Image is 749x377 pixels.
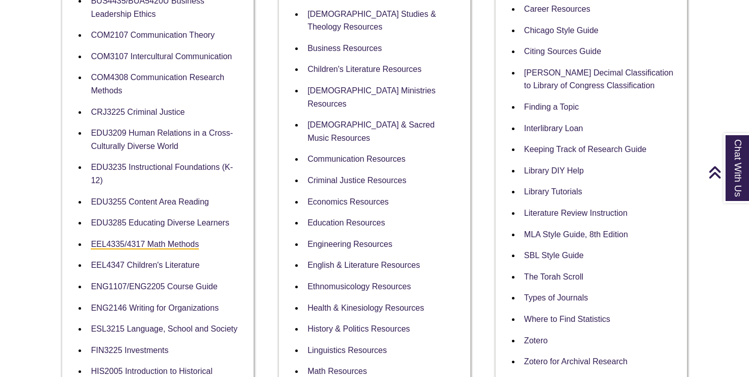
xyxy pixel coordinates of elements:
[307,155,405,163] a: Communication Resources
[307,86,435,108] a: [DEMOGRAPHIC_DATA] Ministries Resources
[524,124,583,133] a: Interlibrary Loan
[307,282,411,291] a: Ethnomusicology Resources
[524,357,628,366] a: Zotero for Archival Research
[524,293,588,302] a: Types of Journals
[524,230,628,239] a: MLA Style Guide, 8th Edition
[307,346,387,355] a: Linguistics Resources
[91,261,199,269] a: EEL4347 Children's Literature
[524,5,590,13] a: Career Resources
[91,108,185,116] a: CRJ3225 Criminal Justice
[91,240,199,249] a: EEL4335/4317 Math Methods
[524,187,582,196] a: Library Tutorials
[524,336,548,345] a: Zotero
[91,282,217,291] a: ENG1107/ENG2205 Course Guide
[91,129,233,150] a: EDU3209 Human Relations in a Cross-Culturally Diverse World
[307,176,406,185] a: Criminal Justice Resources
[307,65,422,73] a: Children's Literature Resources
[307,120,434,142] a: [DEMOGRAPHIC_DATA] & Sacred Music Resources
[524,166,584,175] a: Library DIY Help
[91,163,233,185] a: EDU3235 Instructional Foundations (K-12)
[524,209,628,217] a: Literature Review Instruction
[91,52,232,61] a: COM3107 Intercultural Communication
[307,44,382,53] a: Business Resources
[91,73,224,95] a: COM4308 Communication Research Methods
[91,324,237,333] a: ESL3215 Language, School and Society
[91,346,168,355] a: FIN3225 Investments
[307,367,367,375] a: Math Resources
[708,165,746,179] a: Back to Top
[524,103,579,111] a: Finding a Topic
[524,251,584,260] a: SBL Style Guide
[91,304,218,312] a: ENG2146 Writing for Organizations
[307,218,385,227] a: Education Resources
[524,68,674,90] a: [PERSON_NAME] Decimal Classification to Library of Congress Classification
[307,304,424,312] a: Health & Kinesiology Resources
[524,47,601,56] a: Citing Sources Guide
[91,197,209,206] a: EDU3255 Content Area Reading
[307,197,389,206] a: Economics Resources
[524,272,583,281] a: The Torah Scroll
[307,10,436,32] a: [DEMOGRAPHIC_DATA] Studies & Theology Resources
[524,26,599,35] a: Chicago Style Guide
[307,324,410,333] a: History & Politics Resources
[91,31,214,39] a: COM2107 Communication Theory
[307,240,392,248] a: Engineering Resources
[524,145,647,154] a: Keeping Track of Research Guide
[307,261,420,269] a: English & Literature Resources
[91,218,229,227] a: EDU3285 Educating Diverse Learners
[524,315,610,323] a: Where to Find Statistics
